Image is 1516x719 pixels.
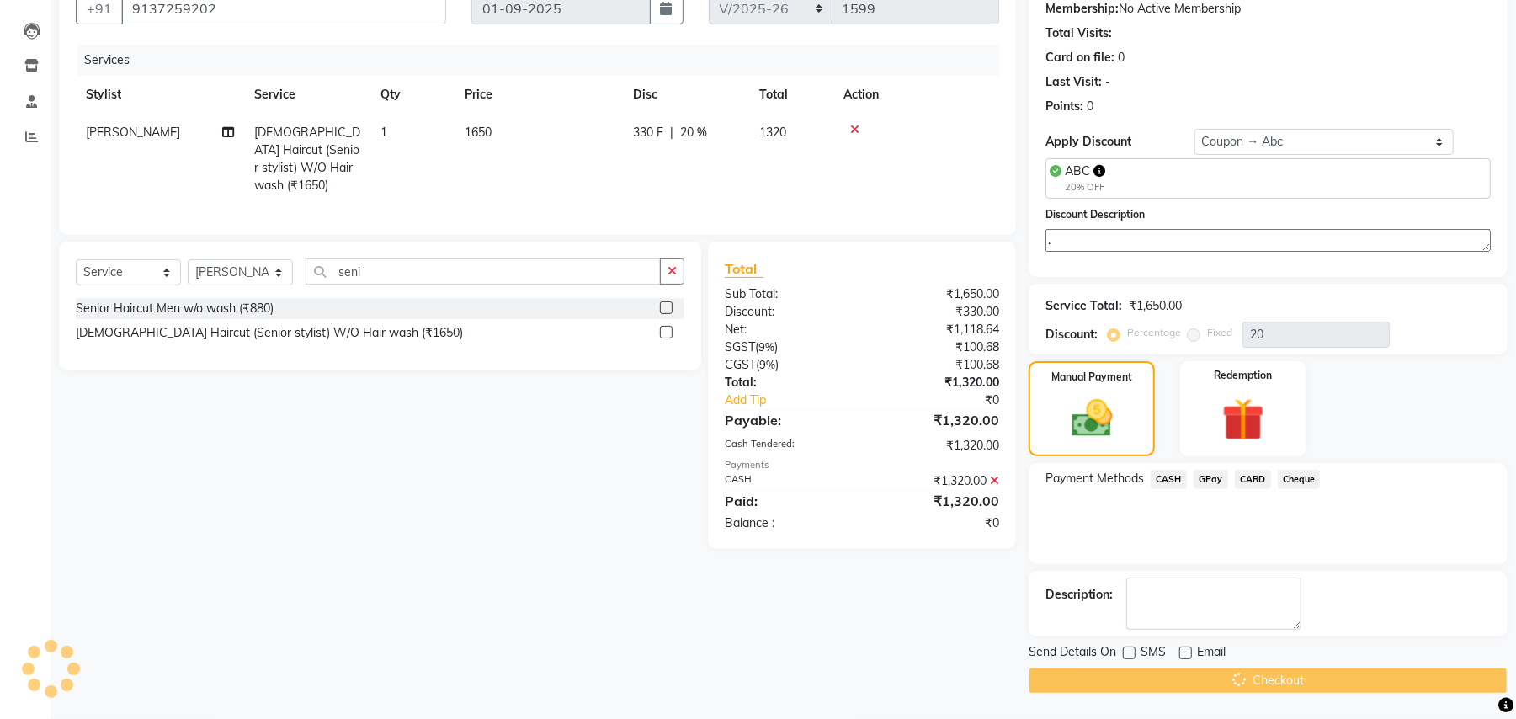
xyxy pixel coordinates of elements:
[76,324,463,342] div: [DEMOGRAPHIC_DATA] Haircut (Senior stylist) W/O Hair wash (₹1650)
[1194,470,1228,489] span: GPay
[1045,207,1145,222] label: Discount Description
[712,285,862,303] div: Sub Total:
[1118,49,1125,67] div: 0
[1051,370,1132,385] label: Manual Payment
[465,125,492,140] span: 1650
[1029,643,1116,664] span: Send Details On
[1045,49,1114,67] div: Card on file:
[455,76,623,114] th: Price
[862,321,1012,338] div: ₹1,118.64
[370,76,455,114] th: Qty
[1214,368,1272,383] label: Redemption
[1045,326,1098,344] div: Discount:
[76,300,274,317] div: Senior Haircut Men w/o wash (₹880)
[1087,98,1093,115] div: 0
[712,437,862,455] div: Cash Tendered:
[1045,73,1102,91] div: Last Visit:
[833,76,999,114] th: Action
[680,124,707,141] span: 20 %
[862,514,1012,532] div: ₹0
[380,125,387,140] span: 1
[1209,393,1278,446] img: _gift.svg
[712,303,862,321] div: Discount:
[1151,470,1187,489] span: CASH
[862,472,1012,490] div: ₹1,320.00
[1207,325,1232,340] label: Fixed
[1278,470,1321,489] span: Cheque
[862,338,1012,356] div: ₹100.68
[670,124,673,141] span: |
[1045,24,1112,42] div: Total Visits:
[633,124,663,141] span: 330 F
[712,514,862,532] div: Balance :
[725,260,763,278] span: Total
[86,125,180,140] span: [PERSON_NAME]
[725,339,755,354] span: SGST
[887,391,1012,409] div: ₹0
[862,410,1012,430] div: ₹1,320.00
[712,491,862,511] div: Paid:
[244,76,370,114] th: Service
[712,338,862,356] div: ( )
[712,391,887,409] a: Add Tip
[1105,73,1110,91] div: -
[759,125,786,140] span: 1320
[1045,297,1122,315] div: Service Total:
[1235,470,1271,489] span: CARD
[759,358,775,371] span: 9%
[712,356,862,374] div: ( )
[76,76,244,114] th: Stylist
[1129,297,1182,315] div: ₹1,650.00
[712,374,862,391] div: Total:
[1045,133,1194,151] div: Apply Discount
[1127,325,1181,340] label: Percentage
[1045,98,1083,115] div: Points:
[1197,643,1226,664] span: Email
[1045,586,1113,604] div: Description:
[758,340,774,354] span: 9%
[862,303,1012,321] div: ₹330.00
[623,76,749,114] th: Disc
[862,285,1012,303] div: ₹1,650.00
[306,258,661,285] input: Search or Scan
[862,491,1012,511] div: ₹1,320.00
[1065,180,1105,194] div: 20% OFF
[712,472,862,490] div: CASH
[1141,643,1166,664] span: SMS
[1065,163,1090,178] span: ABC
[1059,395,1125,442] img: _cash.svg
[725,458,999,472] div: Payments
[77,45,1012,76] div: Services
[862,374,1012,391] div: ₹1,320.00
[254,125,360,193] span: [DEMOGRAPHIC_DATA] Haircut (Senior stylist) W/O Hair wash (₹1650)
[749,76,833,114] th: Total
[712,321,862,338] div: Net:
[862,437,1012,455] div: ₹1,320.00
[1045,470,1144,487] span: Payment Methods
[862,356,1012,374] div: ₹100.68
[725,357,756,372] span: CGST
[712,410,862,430] div: Payable:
